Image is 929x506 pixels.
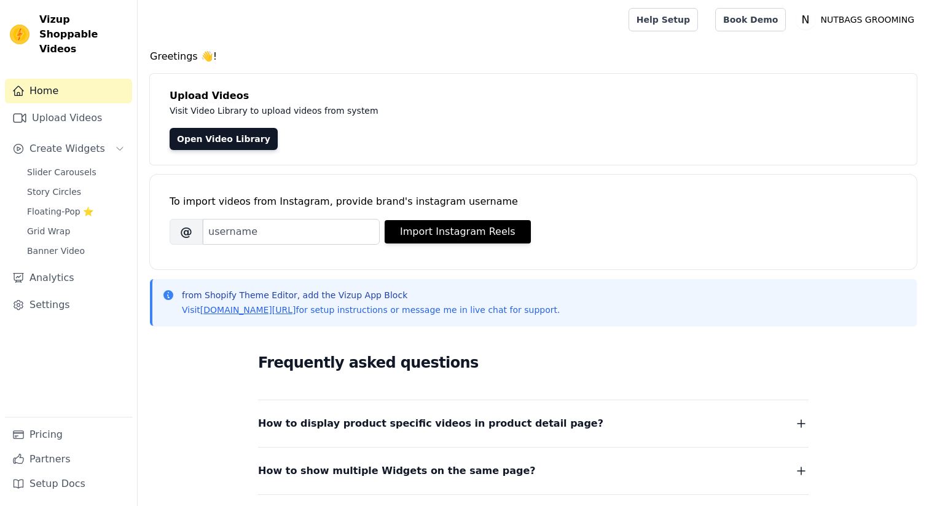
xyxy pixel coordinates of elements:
a: Story Circles [20,183,132,200]
a: Home [5,79,132,103]
a: Pricing [5,422,132,447]
img: Vizup [10,25,29,44]
button: N NUTBAGS GROOMING [796,9,919,31]
text: N [802,14,810,26]
a: Floating-Pop ⭐ [20,203,132,220]
a: Partners [5,447,132,472]
span: Vizup Shoppable Videos [39,12,127,57]
a: Open Video Library [170,128,278,150]
span: @ [170,219,203,245]
a: Help Setup [629,8,698,31]
a: Analytics [5,266,132,290]
h4: Greetings 👋! [150,49,917,64]
a: Book Demo [715,8,786,31]
a: Slider Carousels [20,164,132,181]
span: Floating-Pop ⭐ [27,205,93,218]
a: [DOMAIN_NAME][URL] [200,305,296,315]
div: To import videos from Instagram, provide brand's instagram username [170,194,897,209]
a: Banner Video [20,242,132,259]
span: How to show multiple Widgets on the same page? [258,462,536,480]
a: Setup Docs [5,472,132,496]
h2: Frequently asked questions [258,350,809,375]
button: How to display product specific videos in product detail page? [258,415,809,432]
a: Grid Wrap [20,223,132,240]
h4: Upload Videos [170,89,897,103]
p: Visit for setup instructions or message me in live chat for support. [182,304,560,316]
span: Story Circles [27,186,81,198]
a: Settings [5,293,132,317]
input: username [203,219,380,245]
a: Upload Videos [5,106,132,130]
span: Slider Carousels [27,166,96,178]
span: Create Widgets [29,141,105,156]
button: How to show multiple Widgets on the same page? [258,462,809,480]
p: NUTBAGS GROOMING [815,9,919,31]
span: How to display product specific videos in product detail page? [258,415,603,432]
span: Banner Video [27,245,85,257]
span: Grid Wrap [27,225,70,237]
p: from Shopify Theme Editor, add the Vizup App Block [182,289,560,301]
p: Visit Video Library to upload videos from system [170,103,720,118]
button: Import Instagram Reels [385,220,531,243]
button: Create Widgets [5,136,132,161]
